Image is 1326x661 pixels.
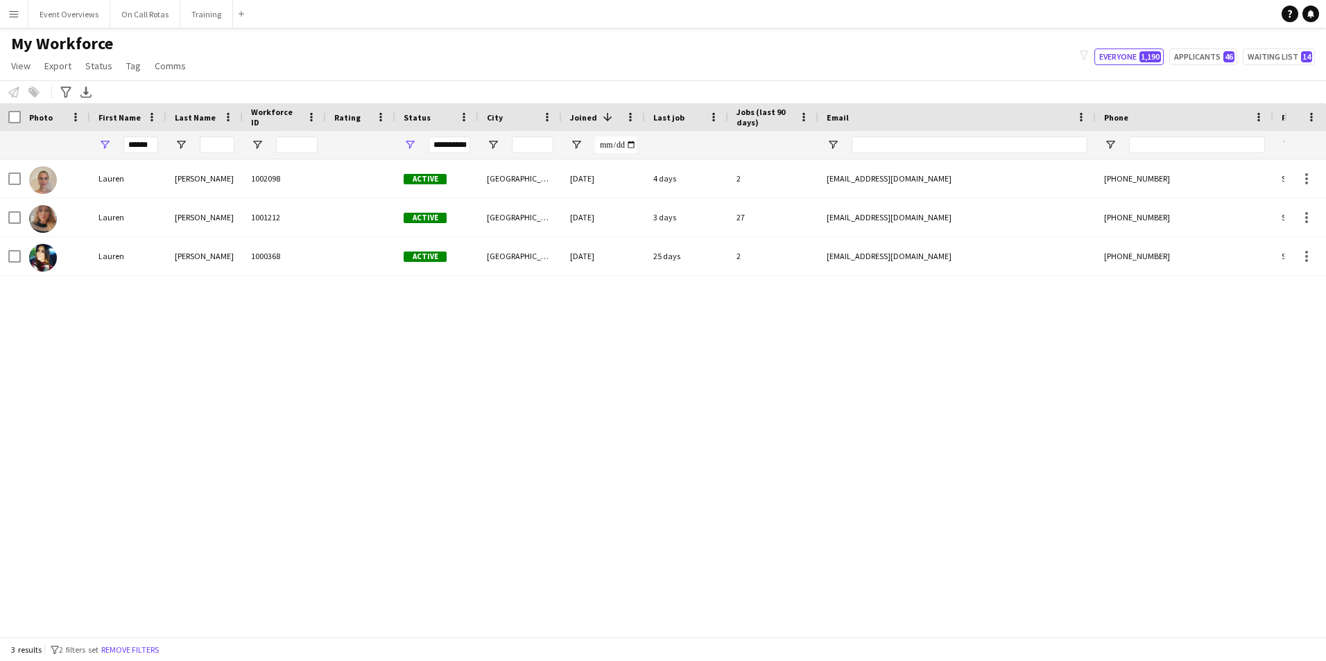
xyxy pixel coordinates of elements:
span: Status [85,60,112,72]
input: Phone Filter Input [1129,136,1265,153]
div: 2 [728,159,818,197]
div: [PERSON_NAME] [166,237,243,275]
input: City Filter Input [512,136,553,153]
app-action-btn: Advanced filters [58,84,74,100]
a: Status [80,57,118,75]
button: Open Filter Menu [1104,139,1117,151]
div: [GEOGRAPHIC_DATA] [479,237,562,275]
img: Lauren Davis [29,244,57,272]
div: 25 days [645,237,728,275]
span: Status [404,112,431,123]
button: Everyone1,190 [1094,49,1164,65]
span: Rating [334,112,361,123]
div: [PERSON_NAME] [166,198,243,236]
span: First Name [98,112,141,123]
span: Active [404,213,447,223]
button: Open Filter Menu [487,139,499,151]
span: Last job [653,112,684,123]
button: Open Filter Menu [251,139,264,151]
div: 1001212 [243,198,326,236]
span: Profile [1282,112,1309,123]
div: [GEOGRAPHIC_DATA] [479,159,562,197]
button: Open Filter Menu [98,139,111,151]
div: [DATE] [562,159,645,197]
span: Active [404,252,447,262]
span: Phone [1104,112,1128,123]
input: Last Name Filter Input [200,136,234,153]
button: Waiting list14 [1243,49,1315,65]
button: Open Filter Menu [1282,139,1294,151]
div: 1002098 [243,159,326,197]
span: Export [44,60,71,72]
span: Photo [29,112,53,123]
div: [EMAIL_ADDRESS][DOMAIN_NAME] [818,198,1096,236]
span: Comms [155,60,186,72]
div: 27 [728,198,818,236]
img: Lauren Taylor [29,166,57,194]
span: Email [827,112,849,123]
div: [PHONE_NUMBER] [1096,159,1273,197]
span: 2 filters set [59,644,98,655]
div: 3 days [645,198,728,236]
a: Tag [121,57,146,75]
input: Email Filter Input [852,136,1087,153]
div: [EMAIL_ADDRESS][DOMAIN_NAME] [818,159,1096,197]
button: Open Filter Menu [404,139,416,151]
span: 46 [1223,51,1234,62]
div: Lauren [90,159,166,197]
a: Comms [149,57,191,75]
button: Open Filter Menu [175,139,187,151]
button: Event Overviews [28,1,110,28]
div: [PHONE_NUMBER] [1096,237,1273,275]
span: City [487,112,503,123]
button: Remove filters [98,642,162,658]
button: Applicants46 [1169,49,1237,65]
span: 1,190 [1139,51,1161,62]
span: Joined [570,112,597,123]
span: Last Name [175,112,216,123]
span: Active [404,174,447,184]
div: 1000368 [243,237,326,275]
app-action-btn: Export XLSX [78,84,94,100]
div: [EMAIL_ADDRESS][DOMAIN_NAME] [818,237,1096,275]
span: Jobs (last 90 days) [737,107,793,127]
input: First Name Filter Input [123,136,158,153]
div: Lauren [90,237,166,275]
span: Workforce ID [251,107,301,127]
a: View [6,57,36,75]
span: View [11,60,31,72]
span: Tag [126,60,141,72]
a: Export [39,57,77,75]
button: Training [180,1,233,28]
div: Lauren [90,198,166,236]
button: On Call Rotas [110,1,180,28]
div: 4 days [645,159,728,197]
input: Workforce ID Filter Input [276,136,318,153]
div: [PHONE_NUMBER] [1096,198,1273,236]
button: Open Filter Menu [827,139,839,151]
div: 2 [728,237,818,275]
span: My Workforce [11,33,113,54]
div: [DATE] [562,237,645,275]
input: Joined Filter Input [595,136,637,153]
img: Lauren Svensen [29,205,57,233]
div: [DATE] [562,198,645,236]
div: [GEOGRAPHIC_DATA] [479,198,562,236]
span: 14 [1301,51,1312,62]
div: [PERSON_NAME] [166,159,243,197]
button: Open Filter Menu [570,139,583,151]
